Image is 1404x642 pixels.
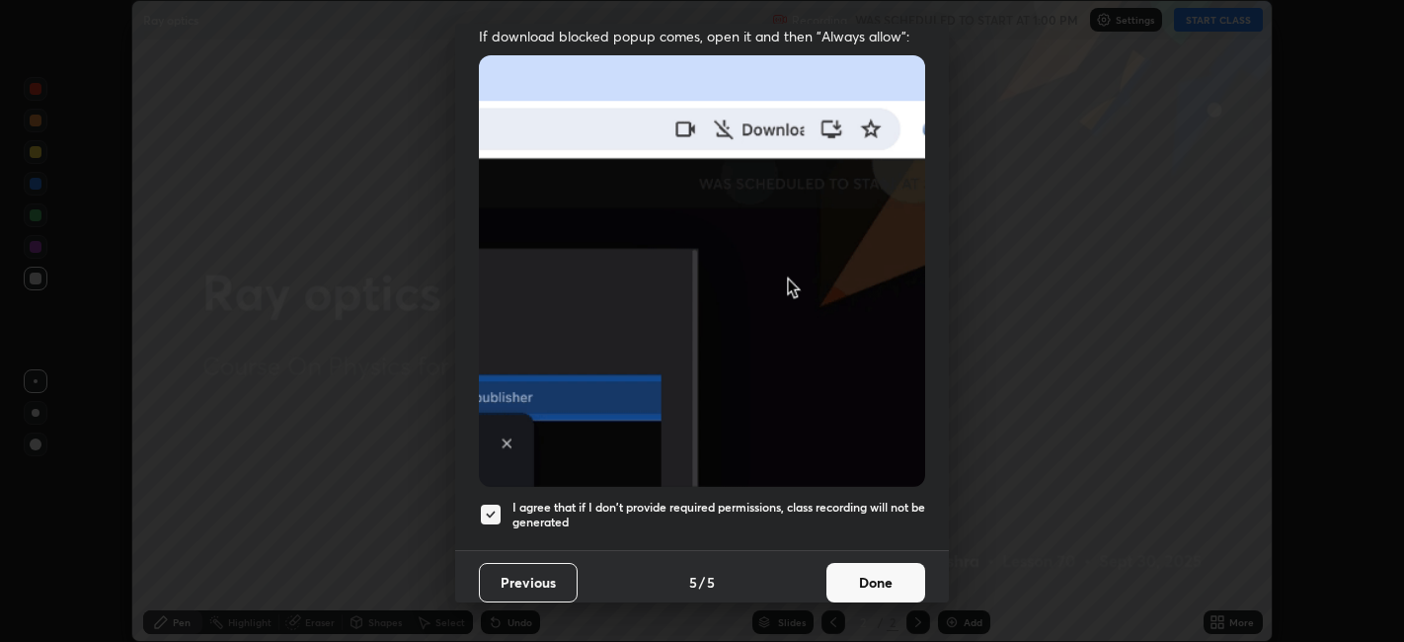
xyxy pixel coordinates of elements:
[479,563,578,602] button: Previous
[826,563,925,602] button: Done
[707,572,715,593] h4: 5
[699,572,705,593] h4: /
[479,27,925,45] span: If download blocked popup comes, open it and then "Always allow":
[689,572,697,593] h4: 5
[512,500,925,530] h5: I agree that if I don't provide required permissions, class recording will not be generated
[479,55,925,487] img: downloads-permission-blocked.gif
